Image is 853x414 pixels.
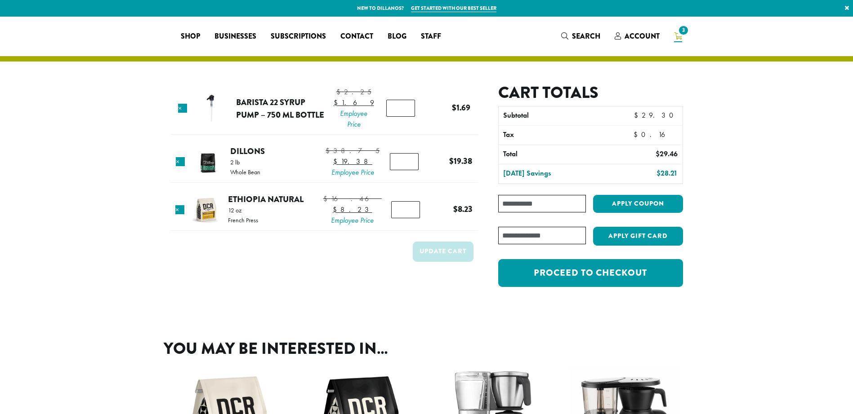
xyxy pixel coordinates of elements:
span: $ [336,87,344,97]
bdi: 2.25 [336,87,371,97]
bdi: 16.46 [323,194,382,203]
button: Update cart [413,242,473,262]
th: Tax [499,126,629,145]
input: Product quantity [391,201,420,218]
a: Remove this item [175,205,184,214]
img: Barista 22 Syrup Pump - 750 ml bottle [197,94,226,123]
a: Search [554,29,607,44]
a: Barista 22 Syrup Pump – 750 ml bottle [236,96,324,121]
span: $ [656,149,660,159]
a: Get started with our best seller [411,4,496,12]
a: Remove this item [176,157,185,166]
img: Dillons [193,147,222,176]
th: Total [499,145,609,164]
p: Whole Bean [230,169,260,175]
span: $ [634,110,642,120]
bdi: 19.38 [449,155,472,167]
span: Subscriptions [271,31,326,42]
span: Staff [421,31,441,42]
span: $ [333,205,340,214]
span: $ [333,157,341,166]
input: Product quantity [390,153,419,170]
button: Apply coupon [593,195,683,213]
span: Employee Price [323,215,382,226]
span: $ [656,168,661,178]
span: $ [449,155,454,167]
a: Ethiopia Natural [228,193,304,205]
h2: Cart totals [498,83,683,102]
span: $ [634,130,641,139]
p: French Press [228,217,258,223]
p: 12 oz [228,207,258,213]
span: $ [453,203,458,215]
bdi: 29.46 [656,149,678,159]
bdi: 8.23 [453,203,473,215]
span: Businesses [214,31,256,42]
a: Remove this item [178,104,187,113]
th: Subtotal [499,106,609,125]
span: $ [326,146,333,155]
span: $ [452,101,456,114]
bdi: 29.30 [634,110,678,120]
bdi: 19.38 [333,157,372,166]
input: Product quantity [386,100,415,117]
bdi: 1.69 [452,101,470,114]
p: 2 lb [230,159,260,165]
bdi: 8.23 [333,205,372,214]
a: Proceed to checkout [498,259,683,287]
bdi: 38.75 [326,146,380,155]
button: Apply Gift Card [593,227,683,246]
a: Staff [414,29,448,44]
img: Ethiopia Natural [192,195,221,225]
bdi: 0.16 [634,130,678,139]
span: Blog [388,31,406,42]
bdi: 1.69 [334,98,374,107]
span: Account [625,31,660,41]
h2: You may be interested in… [164,339,690,358]
span: Search [572,31,600,41]
span: $ [323,194,331,203]
span: Contact [340,31,373,42]
span: Employee Price [326,167,380,178]
bdi: 28.21 [656,168,678,178]
span: $ [334,98,341,107]
span: Shop [181,31,200,42]
a: Dillons [230,145,265,157]
a: Shop [174,29,207,44]
span: 3 [677,24,689,36]
th: [DATE] Savings [499,164,609,183]
span: Employee Price [334,108,374,130]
